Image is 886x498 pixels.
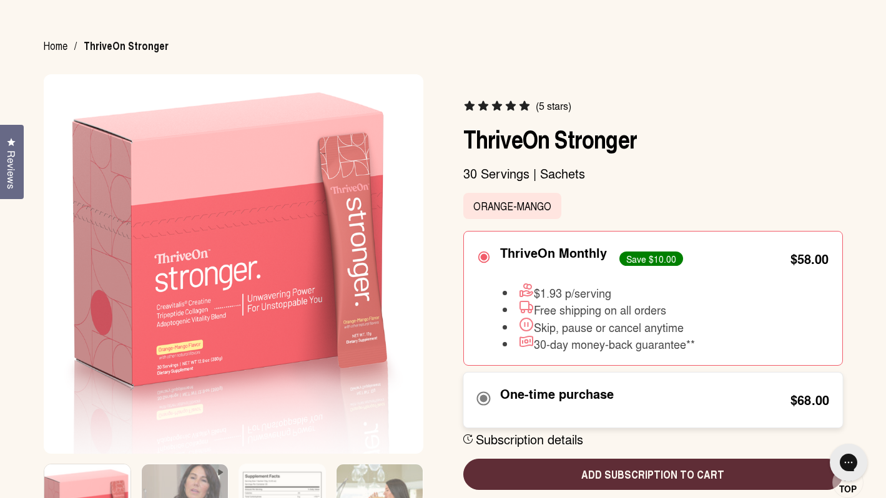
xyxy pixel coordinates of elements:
div: Subscription details [476,431,583,447]
li: 30-day money-back guarantee** [503,334,695,351]
li: $1.93 p/serving [503,283,695,300]
iframe: Gorgias live chat messenger [824,439,874,486]
div: ThriveOn Monthly [500,245,607,260]
li: Free shipping on all orders [503,300,695,317]
span: Home [44,38,67,55]
a: Home [44,38,67,53]
span: (5 stars) [536,100,571,112]
img: Box of ThriveOn Stronger supplement with a pink design on a white background [44,74,423,454]
div: $68.00 [790,394,829,406]
h1: ThriveOn Stronger [463,124,843,154]
span: Add subscription to cart [473,466,833,482]
span: Top [839,484,857,495]
nav: breadcrumbs [44,40,184,52]
li: Skip, pause or cancel anytime [503,317,695,334]
span: ThriveOn Stronger [84,40,169,52]
span: / [74,40,77,52]
span: Reviews [3,150,19,189]
div: $58.00 [790,253,829,265]
div: One-time purchase [500,386,613,401]
label: Orange-Mango [463,193,561,219]
div: Save $10.00 [619,251,683,265]
button: Add subscription to cart [463,459,843,490]
p: 30 Servings | Sachets [463,165,843,182]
